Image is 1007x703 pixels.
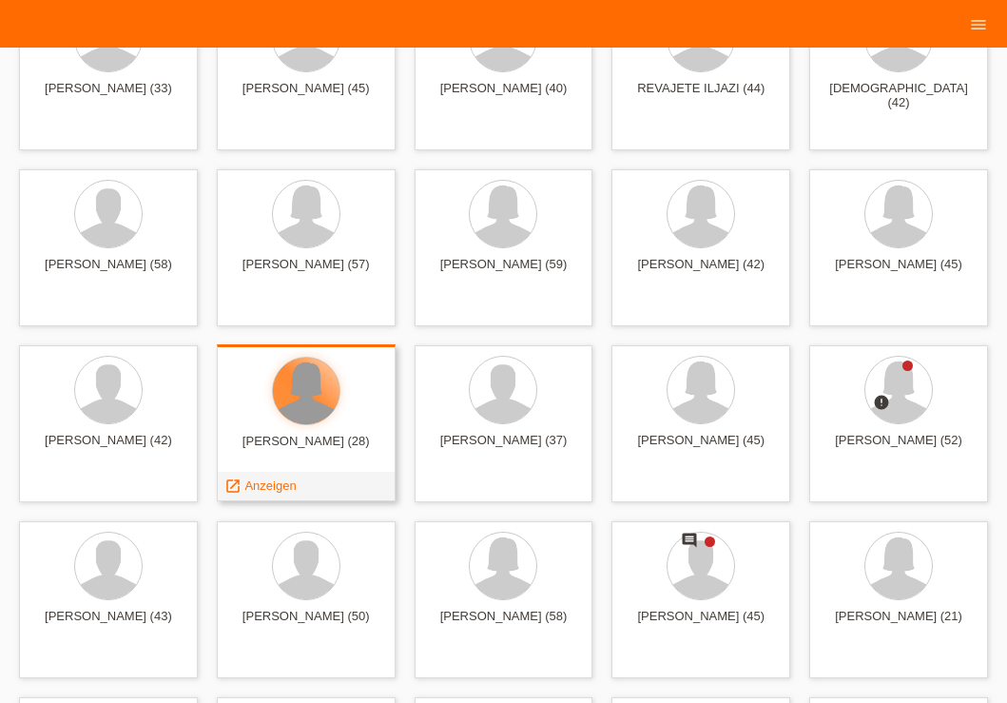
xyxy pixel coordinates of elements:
[244,478,296,493] span: Anzeigen
[34,81,183,111] div: [PERSON_NAME] (33)
[430,433,578,463] div: [PERSON_NAME] (37)
[681,532,698,549] i: comment
[430,609,578,639] div: [PERSON_NAME] (58)
[873,394,890,414] div: Zurückgewiesen
[34,609,183,639] div: [PERSON_NAME] (43)
[232,434,380,464] div: [PERSON_NAME] (28)
[824,609,973,639] div: [PERSON_NAME] (21)
[224,478,242,495] i: launch
[430,81,578,111] div: [PERSON_NAME] (40)
[627,81,775,111] div: REVAJETE ILJAZI (44)
[232,81,380,111] div: [PERSON_NAME] (45)
[224,478,297,493] a: launch Anzeigen
[232,609,380,639] div: [PERSON_NAME] (50)
[34,257,183,287] div: [PERSON_NAME] (58)
[959,18,997,29] a: menu
[824,433,973,463] div: [PERSON_NAME] (52)
[627,257,775,287] div: [PERSON_NAME] (42)
[430,257,578,287] div: [PERSON_NAME] (59)
[824,257,973,287] div: [PERSON_NAME] (45)
[681,532,698,552] div: Neuer Kommentar
[34,433,183,463] div: [PERSON_NAME] (42)
[873,394,890,411] i: error
[969,15,988,34] i: menu
[627,609,775,639] div: [PERSON_NAME] (45)
[232,257,380,287] div: [PERSON_NAME] (57)
[627,433,775,463] div: [PERSON_NAME] (45)
[824,81,973,111] div: [DEMOGRAPHIC_DATA] (42)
